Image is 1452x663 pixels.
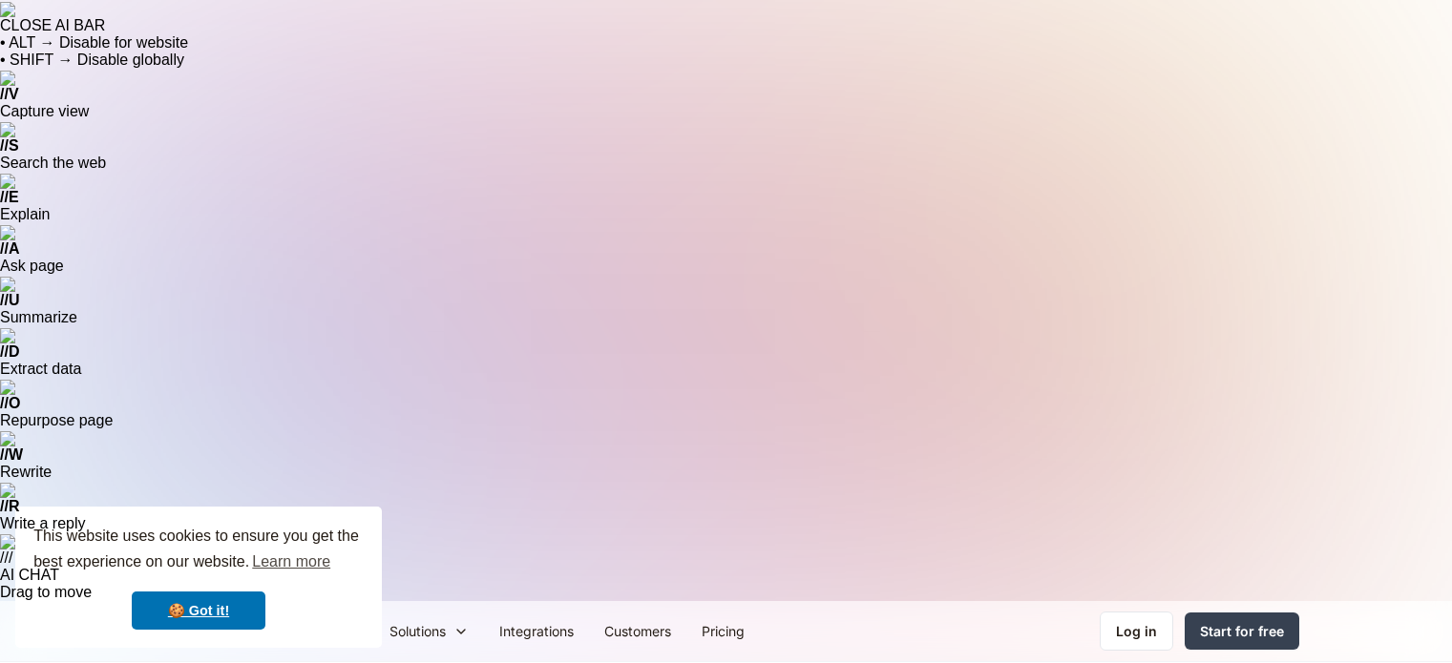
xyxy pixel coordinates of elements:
[484,610,589,653] a: Integrations
[389,621,446,641] div: Solutions
[589,610,686,653] a: Customers
[132,591,265,630] a: dismiss cookie message
[1185,612,1299,650] a: Start for free
[1200,621,1284,641] div: Start for free
[374,610,484,653] div: Solutions
[1100,611,1173,651] a: Log in
[1116,621,1157,641] div: Log in
[686,610,760,653] a: Pricing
